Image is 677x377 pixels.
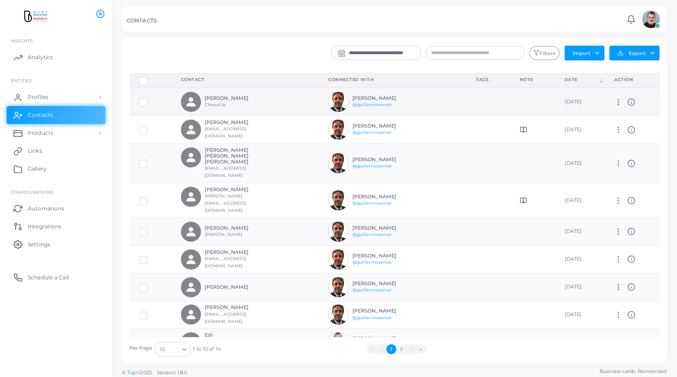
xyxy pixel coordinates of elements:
a: @guillermoservat [352,102,392,107]
span: Configurations [11,189,53,195]
div: Search for option [155,342,191,356]
div: [DATE] [565,311,595,318]
div: [DATE] [565,197,595,204]
h6: Edi [205,332,270,338]
svg: person fill [185,226,197,238]
h6: [PERSON_NAME] [PERSON_NAME] [PERSON_NAME] [205,147,270,165]
span: Contacts [28,111,53,119]
a: @guillermoservat [352,130,392,135]
span: ENTITIES [11,78,32,83]
ul: Pagination [221,344,572,354]
span: Profiles [28,93,48,101]
small: [PERSON_NAME][EMAIL_ADDRESS][DOMAIN_NAME] [205,193,247,213]
small: [PERSON_NAME] [205,232,242,237]
svg: person fill [185,281,197,293]
a: @guillermoservat [352,163,392,168]
a: Schedule a Call [7,268,105,286]
span: 1 to 10 of 14 [193,346,220,353]
img: avatar [328,92,348,112]
span: Products [28,129,53,137]
img: avatar [328,304,348,325]
img: avatar [328,153,348,173]
span: Settings [28,240,50,248]
span: Links [28,147,42,155]
svg: person fill [185,191,197,203]
small: [EMAIL_ADDRESS][DOMAIN_NAME] [205,256,247,268]
h6: [PERSON_NAME] [205,95,270,101]
th: Row-selection [129,73,171,88]
input: Search for option [166,344,179,354]
img: avatar [328,277,348,297]
h6: [PERSON_NAME] [352,95,418,101]
small: [EMAIL_ADDRESS][DOMAIN_NAME] [205,166,247,178]
button: Go to last page [416,344,426,354]
label: Per Page [129,345,153,352]
div: [DATE] [565,99,595,106]
a: @guillermoservat [352,201,392,206]
div: Tags [476,77,500,83]
div: Connected With [328,77,456,83]
small: [EMAIL_ADDRESS][DOMAIN_NAME] [205,312,247,324]
a: @guillermoservat [352,232,392,237]
a: Analytics [7,48,105,66]
h6: [PERSON_NAME] [205,120,270,125]
div: [DATE] [565,126,595,133]
h6: [PERSON_NAME] [352,157,418,163]
img: avatar [642,10,660,28]
div: Date [565,77,599,83]
span: 2025 [140,369,151,377]
h5: CONTACTS [127,17,157,24]
svg: person fill [185,96,197,108]
span: Integrations [28,223,61,231]
button: Go to page 1 [386,344,396,354]
svg: person fill [185,124,197,136]
div: action [614,77,650,83]
div: Contact [181,77,309,83]
svg: person fill [185,151,197,163]
a: Tapni [127,369,141,376]
a: Integrations [7,217,105,235]
span: Business cards. Reinvented. [600,368,667,375]
svg: person fill [185,253,197,266]
span: Analytics [28,53,53,61]
small: Chapuille [205,102,226,107]
div: [DATE] [565,228,595,235]
small: [EMAIL_ADDRESS][DOMAIN_NAME] [205,126,247,138]
a: Contacts [7,106,105,124]
h6: [PERSON_NAME] [352,281,418,287]
div: [DATE] [565,256,595,263]
a: Links [7,142,105,160]
span: Version: 1.8.0 [157,369,188,376]
button: Go to page 2 [396,344,406,354]
img: avatar [328,190,348,210]
h6: [PERSON_NAME] [205,304,270,310]
h6: [PERSON_NAME] [352,194,418,200]
a: Products [7,124,105,142]
button: Import [565,46,604,60]
a: Automations [7,199,105,217]
a: @guillermoservat [352,315,392,320]
svg: person fill [185,308,197,321]
h6: [PERSON_NAME] [205,284,270,290]
span: 10 [160,345,165,354]
span: Automations [28,205,64,213]
h6: [PERSON_NAME] [352,123,418,129]
img: avatar [328,332,348,352]
button: Export [609,46,660,60]
h6: [PERSON_NAME] [205,187,270,193]
div: [DATE] [565,160,595,167]
img: avatar [328,222,348,242]
button: Filters [529,46,560,60]
div: [DATE] [565,283,595,291]
img: avatar [328,120,348,140]
span: INSIGHTS [11,38,33,43]
a: @guillermoservat [352,260,392,265]
h6: [PERSON_NAME] [352,308,418,314]
div: Note [520,77,545,83]
h6: [PERSON_NAME] [205,225,270,231]
a: Settings [7,235,105,253]
button: Go to next page [406,344,416,354]
img: logo [8,9,58,25]
h6: [PERSON_NAME] [352,336,418,342]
